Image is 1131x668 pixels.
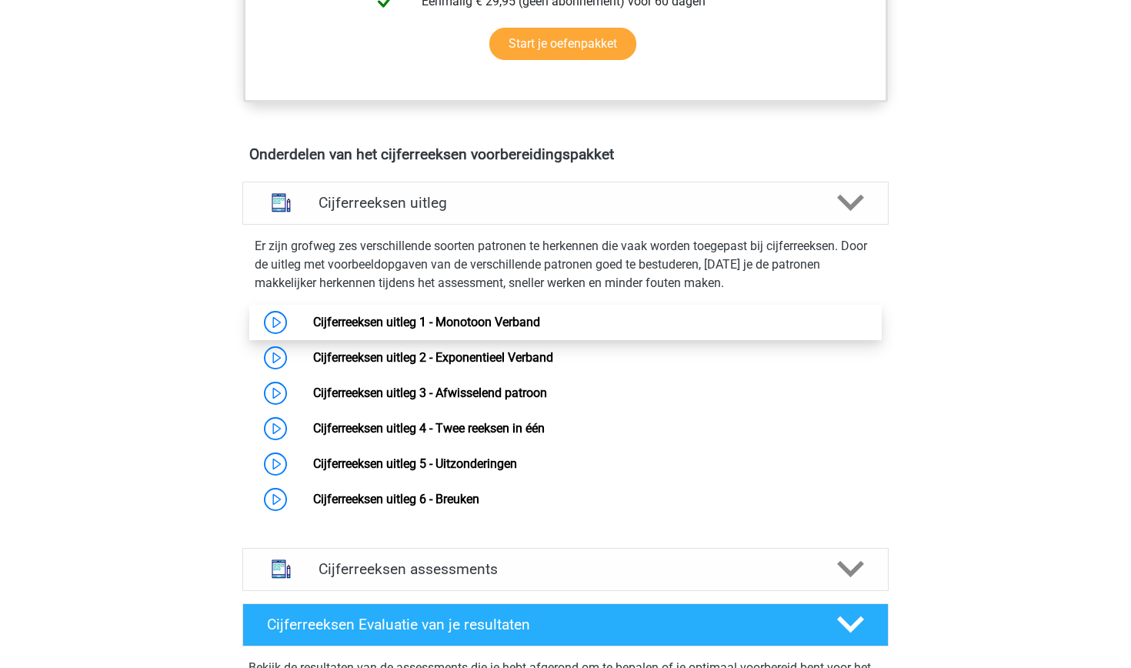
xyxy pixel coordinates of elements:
[489,28,636,60] a: Start je oefenpakket
[313,315,540,329] a: Cijferreeksen uitleg 1 - Monotoon Verband
[313,492,479,506] a: Cijferreeksen uitleg 6 - Breuken
[255,237,876,292] p: Er zijn grofweg zes verschillende soorten patronen te herkennen die vaak worden toegepast bij cij...
[267,616,812,633] h4: Cijferreeksen Evaluatie van je resultaten
[236,603,895,646] a: Cijferreeksen Evaluatie van je resultaten
[313,456,517,471] a: Cijferreeksen uitleg 5 - Uitzonderingen
[262,549,301,589] img: cijferreeksen assessments
[236,182,895,225] a: uitleg Cijferreeksen uitleg
[319,194,812,212] h4: Cijferreeksen uitleg
[313,350,553,365] a: Cijferreeksen uitleg 2 - Exponentieel Verband
[313,386,547,400] a: Cijferreeksen uitleg 3 - Afwisselend patroon
[313,421,545,436] a: Cijferreeksen uitleg 4 - Twee reeksen in één
[236,548,895,591] a: assessments Cijferreeksen assessments
[262,183,301,222] img: cijferreeksen uitleg
[319,560,812,578] h4: Cijferreeksen assessments
[249,145,882,163] h4: Onderdelen van het cijferreeksen voorbereidingspakket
